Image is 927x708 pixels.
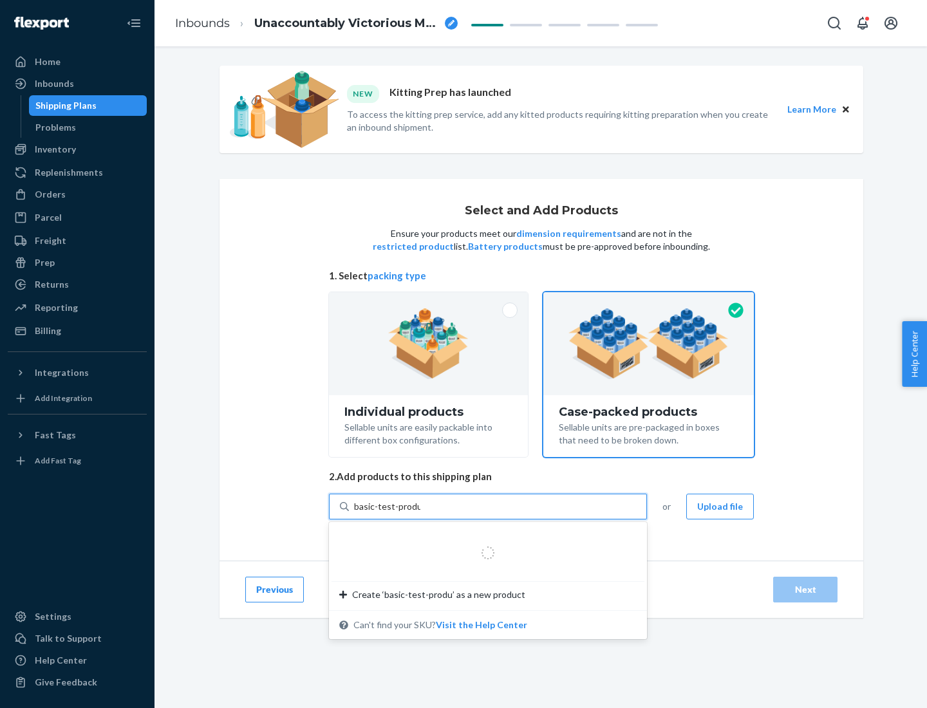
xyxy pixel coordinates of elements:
[35,366,89,379] div: Integrations
[850,10,876,36] button: Open notifications
[329,470,754,483] span: 2. Add products to this shipping plan
[559,405,738,418] div: Case-packed products
[821,10,847,36] button: Open Search Box
[8,184,147,205] a: Orders
[8,73,147,94] a: Inbounds
[368,269,426,283] button: packing type
[8,425,147,445] button: Fast Tags
[35,393,92,404] div: Add Integration
[465,205,618,218] h1: Select and Add Products
[436,619,527,631] button: Create ‘basic-test-produ’ as a new productCan't find your SKU?
[35,429,76,442] div: Fast Tags
[35,99,97,112] div: Shipping Plans
[787,102,836,116] button: Learn More
[8,51,147,72] a: Home
[35,121,76,134] div: Problems
[8,139,147,160] a: Inventory
[662,500,671,513] span: or
[8,321,147,341] a: Billing
[8,297,147,318] a: Reporting
[8,672,147,693] button: Give Feedback
[568,308,729,379] img: case-pack.59cecea509d18c883b923b81aeac6d0b.png
[516,227,621,240] button: dimension requirements
[902,321,927,387] button: Help Center
[35,278,69,291] div: Returns
[35,455,81,466] div: Add Fast Tag
[121,10,147,36] button: Close Navigation
[35,77,74,90] div: Inbounds
[35,301,78,314] div: Reporting
[35,256,55,269] div: Prep
[878,10,904,36] button: Open account menu
[254,15,440,32] span: Unaccountably Victorious Mayfly
[175,16,230,30] a: Inbounds
[29,117,147,138] a: Problems
[8,207,147,228] a: Parcel
[559,418,738,447] div: Sellable units are pre-packaged in boxes that need to be broken down.
[347,108,776,134] p: To access the kitting prep service, add any kitted products requiring kitting preparation when yo...
[165,5,468,42] ol: breadcrumbs
[686,494,754,519] button: Upload file
[468,240,543,253] button: Battery products
[8,606,147,627] a: Settings
[389,85,511,102] p: Kitting Prep has launched
[35,324,61,337] div: Billing
[8,252,147,273] a: Prep
[352,588,525,601] span: Create ‘basic-test-produ’ as a new product
[354,500,420,513] input: Create ‘basic-test-produ’ as a new productCan't find your SKU?Visit the Help Center
[29,95,147,116] a: Shipping Plans
[329,269,754,283] span: 1. Select
[35,610,71,623] div: Settings
[371,227,711,253] p: Ensure your products meet our and are not in the list. must be pre-approved before inbounding.
[35,632,102,645] div: Talk to Support
[8,274,147,295] a: Returns
[8,388,147,409] a: Add Integration
[35,654,87,667] div: Help Center
[344,405,512,418] div: Individual products
[773,577,838,602] button: Next
[35,188,66,201] div: Orders
[8,650,147,671] a: Help Center
[839,102,853,116] button: Close
[35,234,66,247] div: Freight
[245,577,304,602] button: Previous
[353,619,527,631] span: Can't find your SKU?
[8,362,147,383] button: Integrations
[35,676,97,689] div: Give Feedback
[784,583,827,596] div: Next
[373,240,454,253] button: restricted product
[8,628,147,649] a: Talk to Support
[35,211,62,224] div: Parcel
[388,308,469,379] img: individual-pack.facf35554cb0f1810c75b2bd6df2d64e.png
[347,85,379,102] div: NEW
[35,143,76,156] div: Inventory
[344,418,512,447] div: Sellable units are easily packable into different box configurations.
[8,451,147,471] a: Add Fast Tag
[8,162,147,183] a: Replenishments
[35,166,103,179] div: Replenishments
[14,17,69,30] img: Flexport logo
[8,230,147,251] a: Freight
[35,55,61,68] div: Home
